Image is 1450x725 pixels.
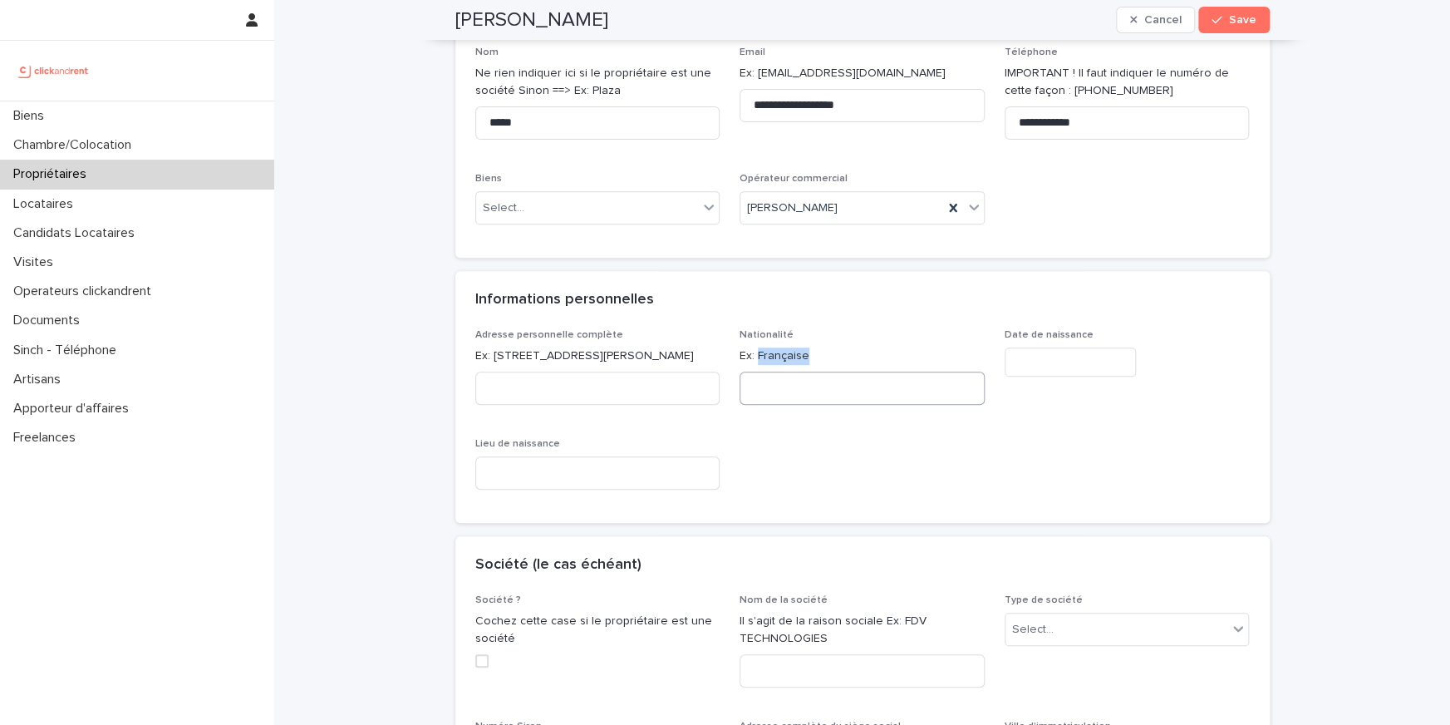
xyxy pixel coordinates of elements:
p: Il s'agit de la raison sociale Ex: FDV TECHNOLOGIES [740,613,985,648]
p: Ex: [EMAIL_ADDRESS][DOMAIN_NAME] [740,65,985,82]
span: Biens [475,174,502,184]
span: Type de société [1005,595,1083,605]
span: Opérateur commercial [740,174,848,184]
p: Ex: [STREET_ADDRESS][PERSON_NAME] [475,348,720,365]
p: Locataires [7,196,86,212]
h2: [PERSON_NAME] [455,8,608,32]
h2: Informations personnelles [475,291,654,309]
span: [PERSON_NAME] [747,200,838,217]
span: Téléphone [1005,47,1058,57]
p: Ex: Française [740,348,985,365]
span: Société ? [475,595,521,605]
p: Visites [7,254,66,270]
span: Save [1229,14,1256,26]
p: Sinch - Téléphone [7,343,130,358]
p: Artisans [7,372,74,387]
span: Nom [475,47,499,57]
p: IMPORTANT ! Il faut indiquer le numéro de cette façon : [PHONE_NUMBER] [1005,65,1250,100]
p: Documents [7,313,93,328]
p: Freelances [7,430,89,446]
span: Cancel [1143,14,1181,26]
p: Propriétaires [7,166,100,182]
p: Operateurs clickandrent [7,284,165,299]
h2: Société (le cas échéant) [475,556,641,575]
div: Select... [483,200,524,217]
p: Candidats Locataires [7,225,148,241]
span: Date de naissance [1005,330,1094,340]
span: Adresse personnelle complète [475,330,623,340]
span: Lieu de naissance [475,439,560,449]
img: UCB0brd3T0yccxBKYDjQ [13,54,94,87]
p: Biens [7,108,57,124]
span: Email [740,47,765,57]
button: Cancel [1116,7,1196,33]
div: Select... [1012,621,1054,639]
span: Nationalité [740,330,794,340]
span: Nom de la société [740,595,828,605]
p: Chambre/Colocation [7,137,145,153]
button: Save [1198,7,1269,33]
p: Apporteur d'affaires [7,401,142,417]
p: Ne rien indiquer ici si le propriétaire est une société Sinon ==> Ex: Plaza [475,65,720,100]
p: Cochez cette case si le propriétaire est une société [475,613,720,648]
